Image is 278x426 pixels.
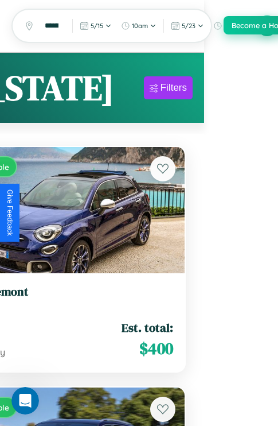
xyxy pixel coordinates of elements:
span: 5 / 15 [91,22,103,30]
button: 5/15 [76,19,115,33]
span: $ 400 [139,337,173,360]
span: 5 / 23 [182,22,195,30]
button: Filters [144,76,193,99]
div: Give Feedback [6,189,14,236]
button: 10am [118,19,160,33]
iframe: Intercom live chat [11,387,39,415]
button: 10am [210,19,252,33]
div: Filters [160,82,187,94]
span: 10am [132,22,148,30]
span: Est. total: [122,319,173,336]
button: 5/23 [167,19,207,33]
